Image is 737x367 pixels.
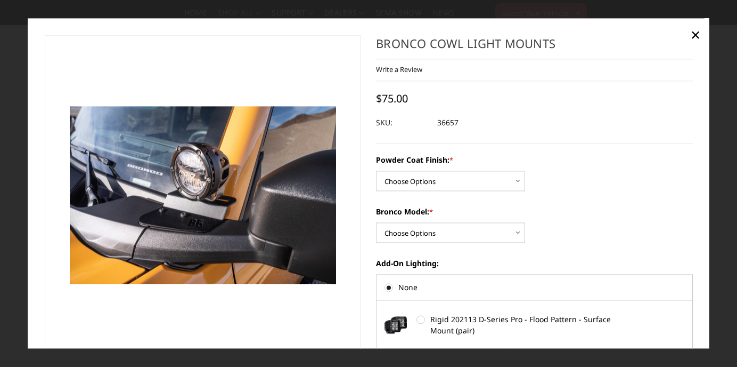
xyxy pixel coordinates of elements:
a: Bronco Cowl Light Mounts [45,35,362,355]
h1: Bronco Cowl Light Mounts [376,35,693,59]
label: None [384,282,684,293]
label: Powder Coat Finish: [376,155,693,166]
span: × [691,23,700,46]
label: Bronco Model: [376,206,693,218]
iframe: Chat Widget [684,316,737,367]
label: Rigid 202113 D-Series Pro - Flood Pattern - Surface Mount (pair) [416,314,632,337]
label: Add-On Lighting: [376,258,693,269]
dt: SKU: [376,114,429,133]
a: Write a Review [376,65,422,75]
a: Close [687,26,704,43]
dd: 36657 [437,114,458,133]
span: $75.00 [376,92,408,106]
